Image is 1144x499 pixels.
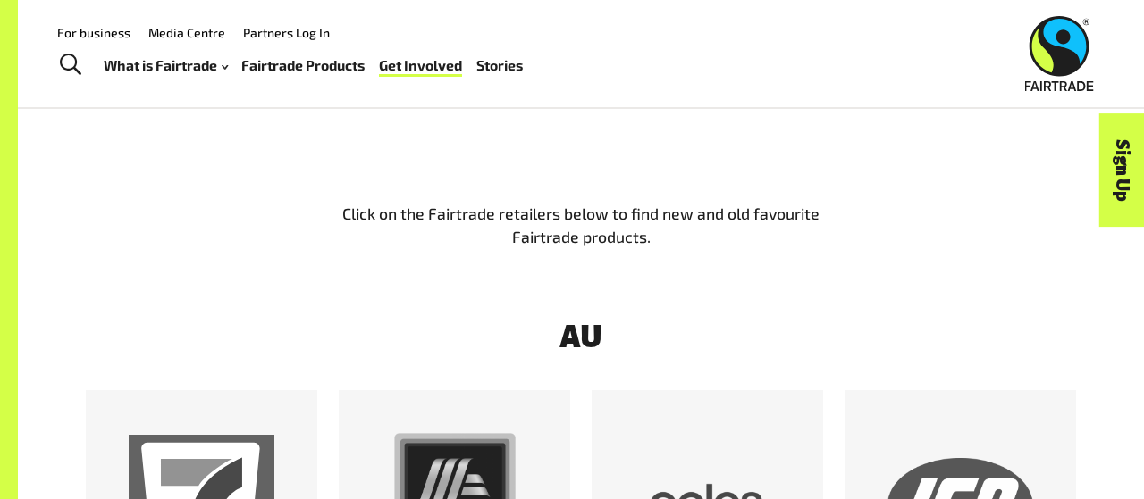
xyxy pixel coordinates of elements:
[48,43,92,87] a: Toggle Search
[243,25,330,40] a: Partners Log In
[379,53,462,78] a: Get Involved
[57,25,130,40] a: For business
[241,53,365,78] a: Fairtrade Products
[476,53,523,78] a: Stories
[167,320,995,354] h3: AU
[1025,16,1094,91] img: Fairtrade Australia New Zealand logo
[148,25,225,40] a: Media Centre
[342,204,820,246] span: Click on the Fairtrade retailers below to find new and old favourite Fairtrade products.
[104,53,228,78] a: What is Fairtrade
